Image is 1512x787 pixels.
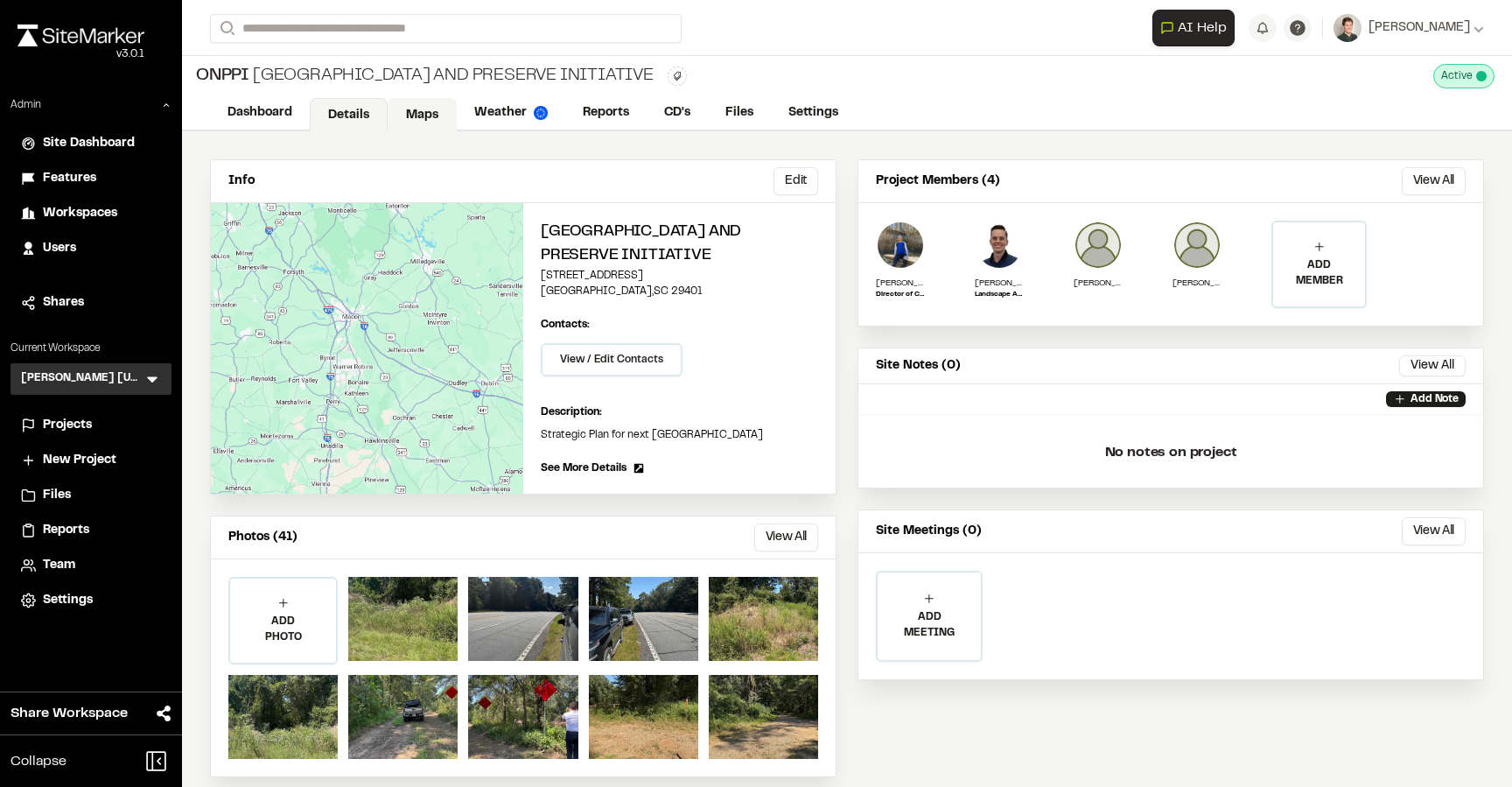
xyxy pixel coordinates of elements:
p: Strategic Plan for next [GEOGRAPHIC_DATA] [541,427,818,443]
span: Files [43,486,71,505]
a: Settings [21,591,161,610]
button: View All [1399,355,1466,376]
a: Reports [565,96,647,130]
button: Edit [773,167,818,195]
p: Photos (41) [228,528,297,547]
span: Settings [43,591,93,610]
button: View All [754,523,818,552]
span: Share Workspace [10,703,128,724]
a: Site Dashboard [21,134,161,153]
span: Shares [43,293,84,313]
a: Settings [771,96,856,130]
a: Dashboard [210,96,310,130]
button: [PERSON_NAME] [1333,14,1484,42]
p: [GEOGRAPHIC_DATA] , SC 29401 [541,284,818,299]
a: Team [21,556,161,575]
p: [STREET_ADDRESS] [541,268,818,284]
div: This project is active and counting against your active project count. [1433,64,1494,88]
span: Projects [43,416,92,435]
span: New Project [43,451,116,470]
img: Ben Greiner [975,221,1024,270]
p: Director of Construction Administration [876,290,925,300]
p: [PERSON_NAME] [1074,277,1123,290]
p: ADD PHOTO [230,614,336,645]
button: View All [1402,517,1466,545]
p: Site Meetings (0) [876,522,982,541]
a: Reports [21,521,161,540]
span: AI Help [1178,18,1227,39]
p: Info [228,172,255,191]
p: Project Members (4) [876,172,1000,191]
span: See More Details [541,460,626,476]
a: Projects [21,416,161,435]
img: User [1333,14,1361,42]
p: [PERSON_NAME] [1172,277,1221,290]
div: Open AI Assistant [1152,10,1242,46]
p: Site Notes (0) [876,356,961,376]
img: precipai.png [534,106,548,120]
div: Oh geez...please don't... [17,46,144,62]
button: Edit Tags [668,67,687,86]
p: Admin [10,97,41,113]
p: Current Workspace [10,341,171,356]
a: Users [21,239,161,258]
img: Troy Brennan [876,221,925,270]
p: Contacts: [541,317,590,333]
a: Files [21,486,161,505]
a: Details [310,98,388,131]
span: Features [43,169,96,188]
button: Search [210,14,241,43]
p: ADD MEETING [878,609,981,641]
p: Add Note [1410,391,1459,407]
a: Shares [21,293,161,313]
a: Features [21,169,161,188]
h3: [PERSON_NAME] [US_STATE] [21,370,143,388]
button: View / Edit Contacts [541,343,682,376]
h2: [GEOGRAPHIC_DATA] and Preserve Initiative [541,221,818,268]
a: Weather [457,96,565,130]
button: View All [1402,167,1466,195]
span: Site Dashboard [43,134,135,153]
div: [GEOGRAPHIC_DATA] and Preserve Initiative [196,63,654,89]
span: Collapse [10,751,66,772]
p: [PERSON_NAME] [876,277,925,290]
p: Description: [541,404,818,420]
span: This project is active and counting against your active project count. [1476,71,1487,81]
p: ADD MEMBER [1273,257,1365,289]
span: Reports [43,521,89,540]
a: New Project [21,451,161,470]
a: CD's [647,96,708,130]
img: Zac Kannan [1074,221,1123,270]
p: Landscape Architect Analyst [975,290,1024,300]
button: Open AI Assistant [1152,10,1235,46]
span: Workspaces [43,204,117,223]
span: [PERSON_NAME] [1368,18,1470,38]
p: No notes on project [872,425,1469,481]
a: Files [708,96,771,130]
span: Users [43,239,76,258]
p: [PERSON_NAME] [975,277,1024,290]
img: Leah Campbell [1172,221,1221,270]
span: ONPPI [196,63,249,89]
span: Active [1441,68,1473,84]
a: Maps [388,98,457,131]
a: Workspaces [21,204,161,223]
img: rebrand.png [17,25,144,46]
span: Team [43,556,75,575]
